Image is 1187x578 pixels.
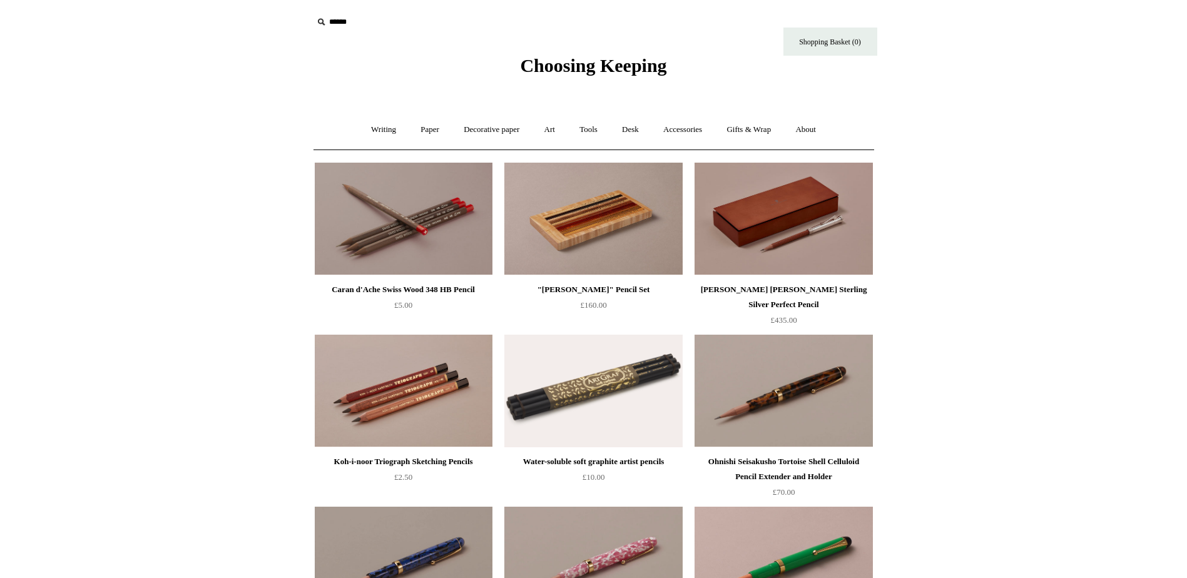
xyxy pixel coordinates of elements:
[507,282,679,297] div: "[PERSON_NAME]" Pencil Set
[583,472,605,482] span: £10.00
[580,300,606,310] span: £160.00
[315,454,492,505] a: Koh-i-noor Triograph Sketching Pencils £2.50
[698,454,869,484] div: Ohnishi Seisakusho Tortoise Shell Celluloid Pencil Extender and Holder
[318,454,489,469] div: Koh-i-noor Triograph Sketching Pencils
[315,282,492,333] a: Caran d'Ache Swiss Wood 348 HB Pencil £5.00
[533,113,566,146] a: Art
[452,113,531,146] a: Decorative paper
[360,113,407,146] a: Writing
[504,454,682,505] a: Water-soluble soft graphite artist pencils £10.00
[394,472,412,482] span: £2.50
[695,335,872,447] a: Ohnishi Seisakusho Tortoise Shell Celluloid Pencil Extender and Holder Ohnishi Seisakusho Tortois...
[695,335,872,447] img: Ohnishi Seisakusho Tortoise Shell Celluloid Pencil Extender and Holder
[568,113,609,146] a: Tools
[315,335,492,447] img: Koh-i-noor Triograph Sketching Pencils
[652,113,713,146] a: Accessories
[504,335,682,447] a: Water-soluble soft graphite artist pencils Water-soluble soft graphite artist pencils
[409,113,451,146] a: Paper
[504,335,682,447] img: Water-soluble soft graphite artist pencils
[773,487,795,497] span: £70.00
[783,28,877,56] a: Shopping Basket (0)
[315,163,492,275] img: Caran d'Ache Swiss Wood 348 HB Pencil
[520,55,666,76] span: Choosing Keeping
[695,454,872,505] a: Ohnishi Seisakusho Tortoise Shell Celluloid Pencil Extender and Holder £70.00
[698,282,869,312] div: [PERSON_NAME] [PERSON_NAME] Sterling Silver Perfect Pencil
[315,163,492,275] a: Caran d'Ache Swiss Wood 348 HB Pencil Caran d'Ache Swiss Wood 348 HB Pencil
[504,163,682,275] a: "Woods" Pencil Set "Woods" Pencil Set
[715,113,782,146] a: Gifts & Wrap
[784,113,827,146] a: About
[504,282,682,333] a: "[PERSON_NAME]" Pencil Set £160.00
[504,163,682,275] img: "Woods" Pencil Set
[695,282,872,333] a: [PERSON_NAME] [PERSON_NAME] Sterling Silver Perfect Pencil £435.00
[394,300,412,310] span: £5.00
[318,282,489,297] div: Caran d'Ache Swiss Wood 348 HB Pencil
[520,65,666,74] a: Choosing Keeping
[507,454,679,469] div: Water-soluble soft graphite artist pencils
[770,315,797,325] span: £435.00
[315,335,492,447] a: Koh-i-noor Triograph Sketching Pencils Koh-i-noor Triograph Sketching Pencils
[611,113,650,146] a: Desk
[695,163,872,275] img: Graf Von Faber-Castell Sterling Silver Perfect Pencil
[695,163,872,275] a: Graf Von Faber-Castell Sterling Silver Perfect Pencil Graf Von Faber-Castell Sterling Silver Perf...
